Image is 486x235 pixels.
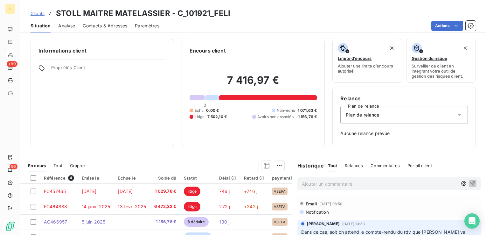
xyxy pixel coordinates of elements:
[154,219,176,225] span: -1 156,76 €
[219,204,230,209] span: 272 j
[44,175,74,181] div: Référence
[340,130,468,137] span: Aucune relance prévue
[464,213,480,229] div: Open Intercom Messenger
[82,175,110,181] div: Émise le
[58,23,75,29] span: Analyse
[407,163,432,168] span: Portail client
[38,47,166,54] h6: Informations client
[83,23,127,29] span: Contacts & Adresses
[154,175,176,181] div: Solde dû
[5,221,15,231] img: Logo LeanPay
[244,204,258,209] span: +242 j
[53,163,62,168] span: Tout
[190,47,226,54] h6: Encours client
[184,175,212,181] div: Statut
[184,202,200,211] span: litige
[154,203,176,210] span: 6 472,32 €
[44,204,67,209] span: FC464888
[219,175,236,181] div: Délai
[44,219,67,224] span: AC466957
[292,162,324,169] h6: Historique
[274,220,286,224] span: VSEPA
[68,175,74,181] span: 4
[82,189,97,194] span: [DATE]
[345,163,363,168] span: Relances
[412,63,470,79] span: Surveiller ce client en intégrant votre outil de gestion des risques client.
[82,219,106,224] span: 5 juin 2025
[219,219,229,224] span: 130 j
[195,108,204,113] span: Échu
[406,39,476,83] button: Gestion du risqueSurveiller ce client en intégrant votre outil de gestion des risques client.
[277,108,295,113] span: Non-échu
[135,23,159,29] span: Paramètres
[412,56,447,61] span: Gestion du risque
[7,61,17,67] span: +99
[371,163,400,168] span: Commentaires
[204,103,206,108] span: 0
[306,201,317,206] span: Email
[56,8,230,19] h3: STOLL MAITRE MATELASSIER - C_101921_FELI
[257,114,294,120] span: Avoirs non associés
[244,189,257,194] span: +746 j
[82,204,110,209] span: 14 janv. 2025
[70,163,85,168] span: Graphe
[219,189,230,194] span: 746 j
[346,112,379,118] span: Plan de relance
[206,108,219,113] span: 0,00 €
[305,210,329,215] span: Notification
[298,108,317,113] span: 1 071,63 €
[51,65,166,74] span: Propriétés Client
[5,4,15,14] div: FI
[10,164,17,169] span: 56
[340,95,468,102] h6: Relance
[190,74,317,93] h2: 7 416,97 €
[31,23,51,29] span: Situation
[244,175,264,181] div: Retard
[28,163,46,168] span: En cours
[332,39,402,83] button: Limite d’encoursAjouter une limite d’encours autorisé
[274,205,286,209] span: VSEPA
[207,114,227,120] span: 7 502,10 €
[431,21,463,31] button: Actions
[31,10,45,17] a: Clients
[31,11,45,16] span: Clients
[307,221,340,227] span: [PERSON_NAME]
[338,63,397,74] span: Ajouter une limite d’encours autorisé
[328,163,337,168] span: Tout
[338,56,371,61] span: Limite d’encours
[184,187,200,196] span: litige
[319,202,343,206] span: [DATE] 08:50
[184,217,209,227] span: à déduire
[272,175,312,181] div: paymentTypeCode
[195,114,205,120] span: Litige
[342,222,365,226] span: [DATE] 13:23
[44,189,66,194] span: FC457465
[296,114,317,120] span: -1 156,76 €
[118,189,133,194] span: [DATE]
[118,175,146,181] div: Échue le
[274,189,286,193] span: VSEPA
[154,188,176,195] span: 1 029,78 €
[118,204,146,209] span: 13 févr. 2025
